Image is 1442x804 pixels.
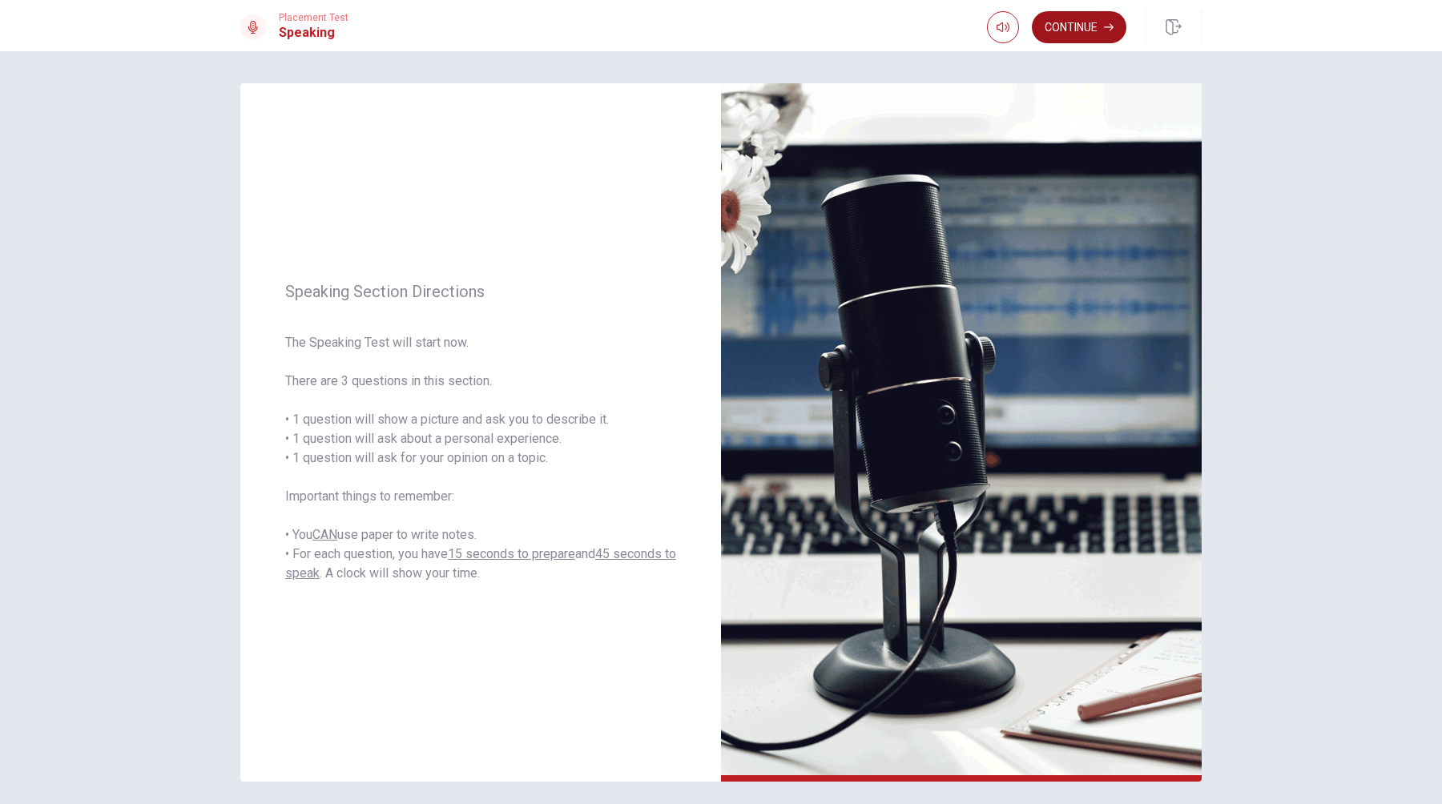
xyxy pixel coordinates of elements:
span: The Speaking Test will start now. There are 3 questions in this section. • 1 question will show a... [285,333,676,583]
u: CAN [312,527,337,542]
span: Placement Test [279,12,348,23]
span: Speaking Section Directions [285,282,676,301]
img: speaking intro [721,83,1202,782]
h1: Speaking [279,23,348,42]
button: Continue [1032,11,1126,43]
u: 15 seconds to prepare [448,546,575,561]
